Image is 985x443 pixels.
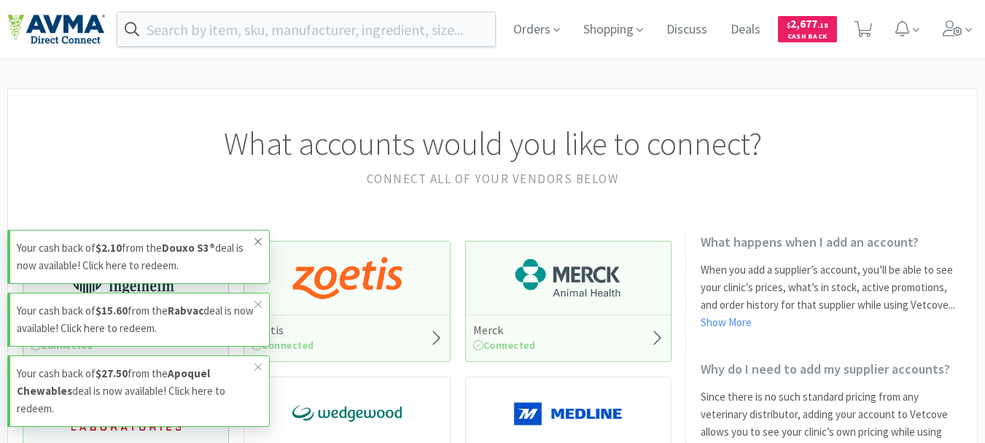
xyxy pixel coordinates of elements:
[817,20,828,30] span: . 18
[787,17,828,31] span: 2,677
[252,339,314,352] span: Connected
[701,315,752,329] a: Show More
[292,392,402,436] img: e40baf8987b14801afb1611fffac9ca4_8.png
[162,241,215,255] strong: Douxo S3®
[23,118,962,169] h1: What accounts would you like to connect?
[701,261,962,331] p: When you add a supplier’s account, you’ll be able to see your clinic’s prices, what’s in stock, a...
[17,239,254,274] p: Your cash back of from the deal is now available! Click here to redeem.
[513,256,623,300] img: 6d7abf38e3b8462597f4a2f88dede81e_176.png
[473,339,536,352] span: Connected
[701,234,962,250] h2: What happens when I add an account?
[787,20,790,30] span: $
[701,361,962,377] h2: Why do I need to add my supplier accounts?
[117,12,495,46] input: Search by item, sku, manufacturer, ingredient, size...
[17,302,254,337] p: Your cash back of from the deal is now available! Click here to redeem.
[725,23,766,36] a: Deals
[96,304,128,317] strong: $15.60
[168,304,203,317] strong: Rabvac
[778,9,837,49] a: $2,677.18Cash Back
[473,323,536,338] h5: Merck
[661,23,713,36] a: Discuss
[17,365,254,417] p: Your cash back of from the deal is now available! Click here to redeem.
[513,392,623,436] img: a646391c64b94eb2892348a965bf03f3_134.png
[23,169,962,189] h2: Connect all of your vendors below
[96,366,128,380] strong: $27.50
[96,241,122,255] strong: $2.10
[252,323,314,338] h5: Zoetis
[787,33,828,42] span: Cash Back
[292,256,402,300] img: a673e5ab4e5e497494167fe422e9a3ab.png
[7,14,105,45] img: e4e33dab9f054f5782a47901c742baa9_102.png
